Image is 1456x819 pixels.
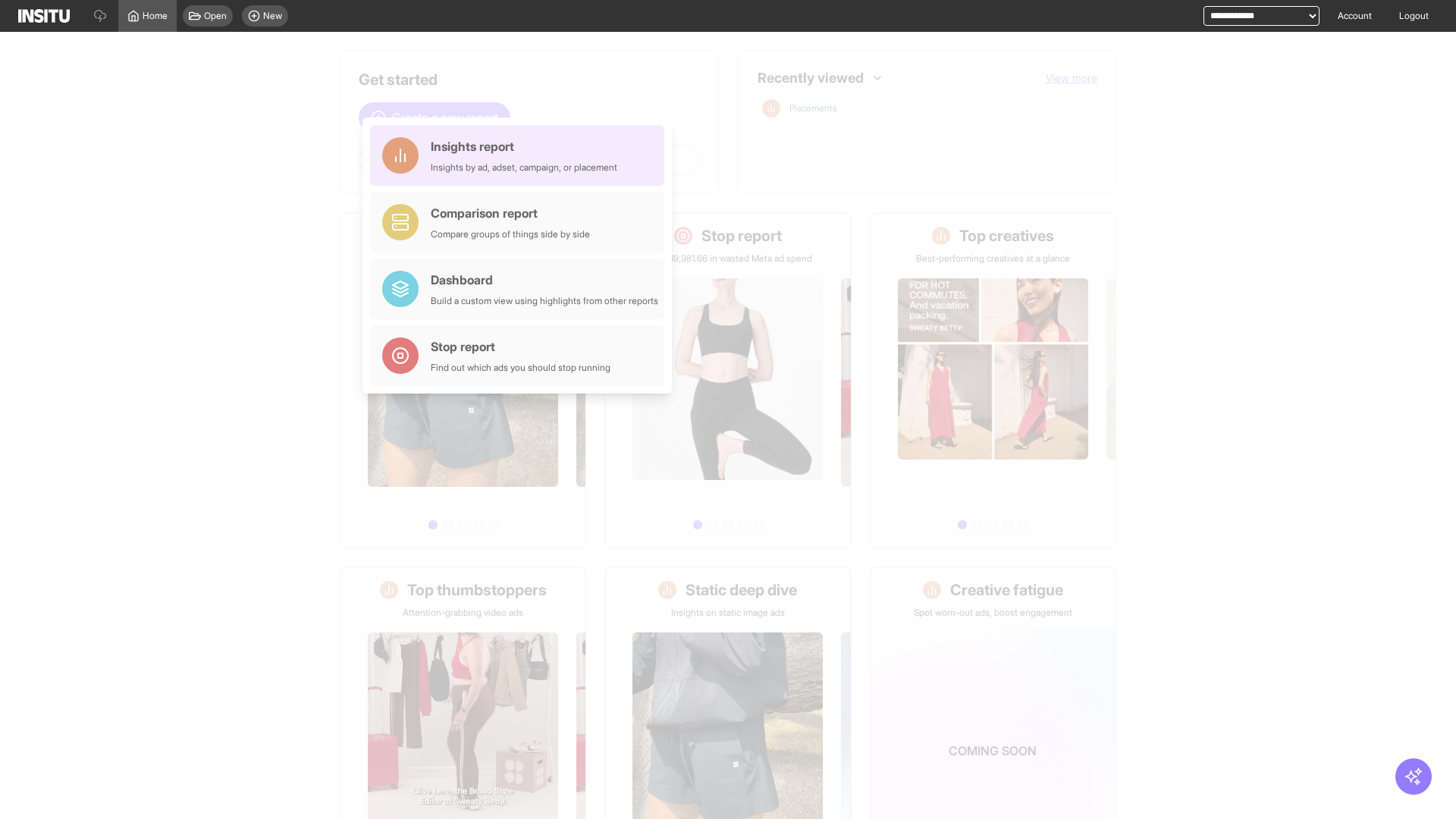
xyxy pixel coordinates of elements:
div: Insights by ad, adset, campaign, or placement [431,162,617,174]
div: Build a custom view using highlights from other reports [431,295,658,307]
span: New [263,10,282,22]
span: Home [143,10,168,22]
div: Compare groups of things side by side [431,228,590,240]
img: Logo [18,9,70,23]
div: Find out which ads you should stop running [431,362,610,374]
div: Comparison report [431,204,590,222]
div: Insights report [431,137,617,155]
span: Open [204,10,227,22]
div: Stop report [431,337,610,356]
div: Dashboard [431,271,658,289]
